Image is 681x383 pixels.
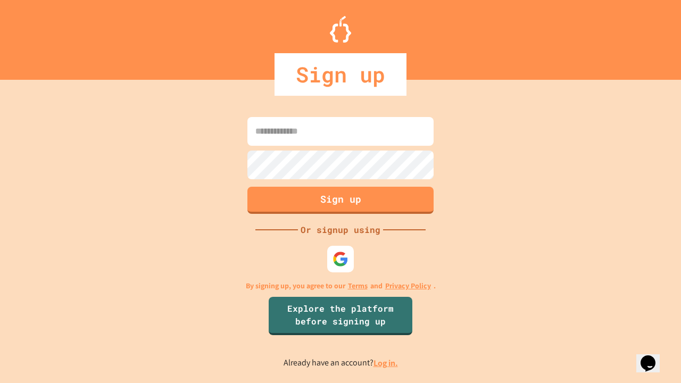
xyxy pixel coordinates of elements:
[385,280,431,292] a: Privacy Policy
[246,280,436,292] p: By signing up, you agree to our and .
[330,16,351,43] img: Logo.svg
[333,251,348,267] img: google-icon.svg
[298,223,383,236] div: Or signup using
[284,356,398,370] p: Already have an account?
[269,297,412,335] a: Explore the platform before signing up
[593,294,670,339] iframe: chat widget
[373,357,398,369] a: Log in.
[636,340,670,372] iframe: chat widget
[275,53,406,96] div: Sign up
[247,187,434,214] button: Sign up
[348,280,368,292] a: Terms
